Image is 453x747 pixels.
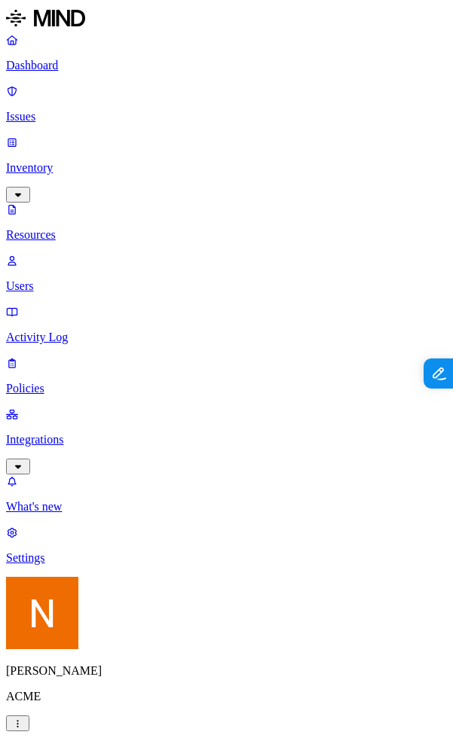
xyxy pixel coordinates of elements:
img: MIND [6,6,85,30]
a: Inventory [6,136,447,200]
a: Activity Log [6,305,447,344]
p: Integrations [6,433,447,447]
a: Policies [6,356,447,395]
p: What's new [6,500,447,514]
a: Dashboard [6,33,447,72]
p: Dashboard [6,59,447,72]
p: Issues [6,110,447,123]
a: Issues [6,84,447,123]
a: Integrations [6,407,447,472]
a: Settings [6,526,447,565]
p: Activity Log [6,331,447,344]
a: What's new [6,474,447,514]
p: Inventory [6,161,447,175]
a: Resources [6,203,447,242]
p: Resources [6,228,447,242]
p: Policies [6,382,447,395]
p: Users [6,279,447,293]
a: MIND [6,6,447,33]
img: Nitai Mishary [6,577,78,649]
p: ACME [6,690,447,703]
a: Users [6,254,447,293]
p: Settings [6,551,447,565]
